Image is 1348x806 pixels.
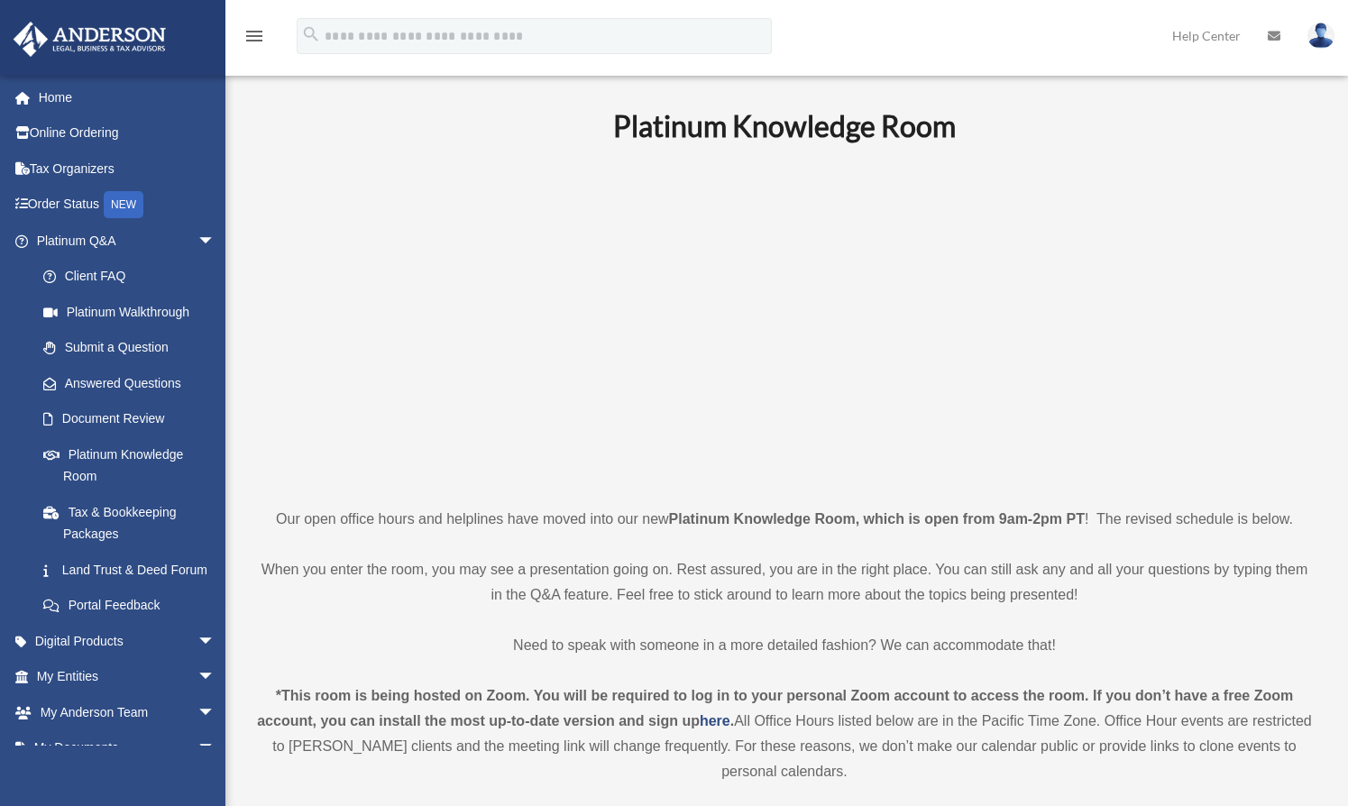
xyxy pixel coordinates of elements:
span: arrow_drop_down [197,694,234,731]
a: Tax & Bookkeeping Packages [25,494,243,552]
a: Online Ordering [13,115,243,151]
a: Tax Organizers [13,151,243,187]
b: Platinum Knowledge Room [613,108,956,143]
a: Submit a Question [25,330,243,366]
a: here [700,713,730,728]
a: My Documentsarrow_drop_down [13,730,243,766]
iframe: 231110_Toby_KnowledgeRoom [514,169,1055,473]
strong: . [730,713,734,728]
a: Platinum Knowledge Room [25,436,234,494]
a: My Anderson Teamarrow_drop_down [13,694,243,730]
span: arrow_drop_down [197,223,234,260]
i: menu [243,25,265,47]
div: NEW [104,191,143,218]
a: Digital Productsarrow_drop_down [13,623,243,659]
a: menu [243,32,265,47]
span: arrow_drop_down [197,730,234,767]
strong: Platinum Knowledge Room, which is open from 9am-2pm PT [669,511,1085,527]
a: Portal Feedback [25,588,243,624]
p: Need to speak with someone in a more detailed fashion? We can accommodate that! [257,633,1312,658]
span: arrow_drop_down [197,659,234,696]
i: search [301,24,321,44]
a: Home [13,79,243,115]
a: My Entitiesarrow_drop_down [13,659,243,695]
a: Document Review [25,401,243,437]
img: User Pic [1307,23,1334,49]
img: Anderson Advisors Platinum Portal [8,22,171,57]
a: Order StatusNEW [13,187,243,224]
a: Answered Questions [25,365,243,401]
p: When you enter the room, you may see a presentation going on. Rest assured, you are in the right ... [257,557,1312,608]
strong: *This room is being hosted on Zoom. You will be required to log in to your personal Zoom account ... [257,688,1293,728]
p: Our open office hours and helplines have moved into our new ! The revised schedule is below. [257,507,1312,532]
span: arrow_drop_down [197,623,234,660]
a: Client FAQ [25,259,243,295]
a: Platinum Walkthrough [25,294,243,330]
div: All Office Hours listed below are in the Pacific Time Zone. Office Hour events are restricted to ... [257,683,1312,784]
a: Land Trust & Deed Forum [25,552,243,588]
a: Platinum Q&Aarrow_drop_down [13,223,243,259]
